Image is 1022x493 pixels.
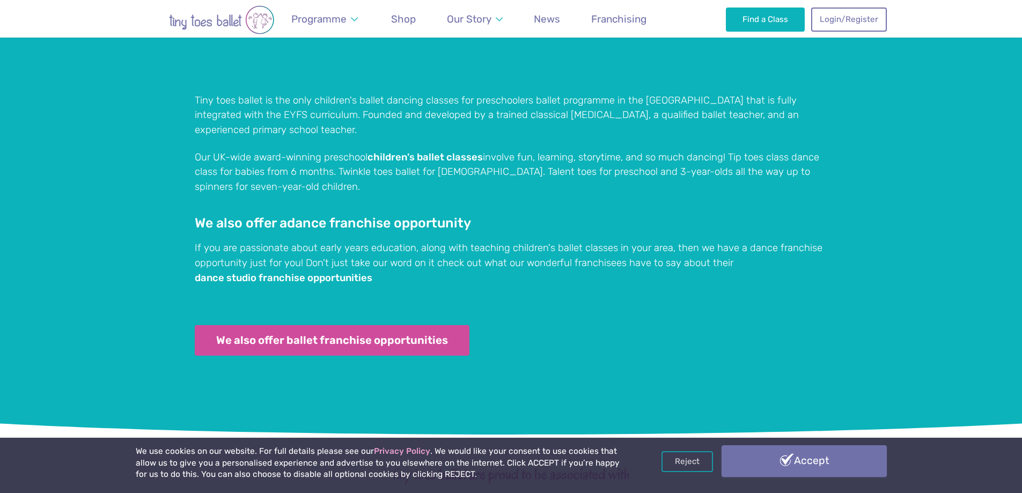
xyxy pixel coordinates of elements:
[726,8,805,31] a: Find a Class
[195,273,372,284] a: dance studio franchise opportunities
[195,93,828,138] p: Tiny toes ballet is the only children's ballet dancing classes for preschoolers ballet programme ...
[367,152,483,163] a: children's ballet classes
[447,13,491,25] span: Our Story
[534,13,560,25] span: News
[811,8,886,31] a: Login/Register
[529,6,565,32] a: News
[391,13,416,25] span: Shop
[195,150,828,195] p: Our UK-wide award-winning preschool involve fun, learning, storytime, and so much dancing! Tip to...
[374,446,430,456] a: Privacy Policy
[291,13,347,25] span: Programme
[286,6,363,32] a: Programme
[442,6,508,32] a: Our Story
[195,215,828,231] h4: We also offer a
[136,5,307,34] img: tiny toes ballet
[586,6,652,32] a: Franchising
[287,217,471,231] a: dance franchise opportunity
[386,6,421,32] a: Shop
[661,451,713,472] a: Reject
[195,325,470,356] a: We also offer ballet franchise opportunities
[136,446,624,481] p: We use cookies on our website. For full details please see our . We would like your consent to us...
[591,13,646,25] span: Franchising
[722,445,887,476] a: Accept
[195,241,828,285] p: If you are passionate about early years education, along with teaching children's ballet classes ...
